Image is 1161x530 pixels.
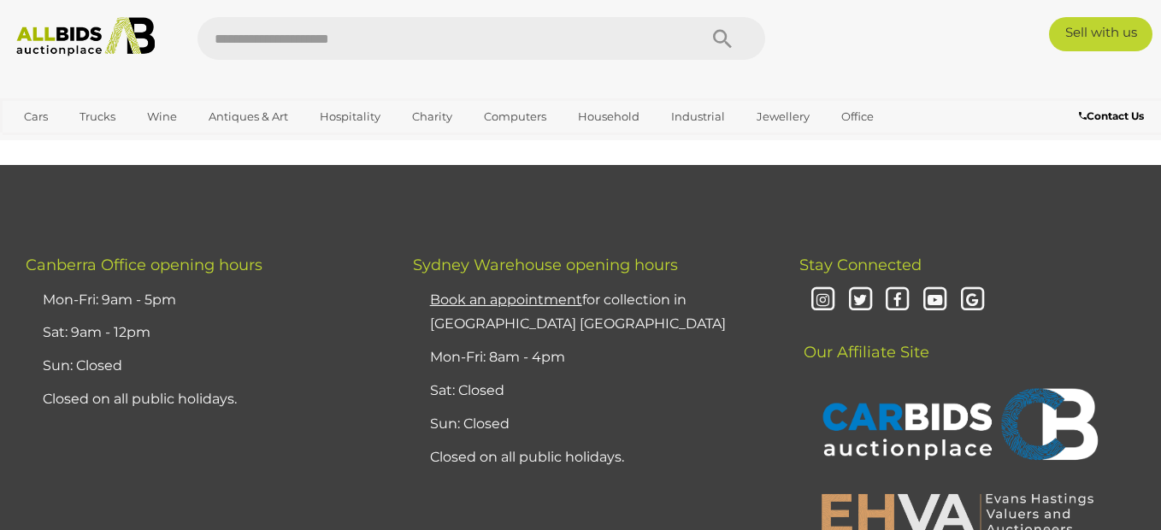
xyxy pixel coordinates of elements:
[426,341,757,374] li: Mon-Fri: 8am - 4pm
[38,284,370,317] li: Mon-Fri: 9am - 5pm
[197,103,299,131] a: Antiques & Art
[846,286,875,315] i: Twitter
[830,103,885,131] a: Office
[426,441,757,474] li: Closed on all public holidays.
[920,286,950,315] i: Youtube
[808,286,838,315] i: Instagram
[1049,17,1152,51] a: Sell with us
[26,256,262,274] span: Canberra Office opening hours
[426,408,757,441] li: Sun: Closed
[401,103,463,131] a: Charity
[38,350,370,383] li: Sun: Closed
[746,103,821,131] a: Jewellery
[80,131,223,159] a: [GEOGRAPHIC_DATA]
[1079,109,1144,122] b: Contact Us
[309,103,392,131] a: Hospitality
[38,383,370,416] li: Closed on all public holidays.
[1079,107,1148,126] a: Contact Us
[660,103,736,131] a: Industrial
[9,17,163,56] img: Allbids.com.au
[430,291,726,333] a: Book an appointmentfor collection in [GEOGRAPHIC_DATA] [GEOGRAPHIC_DATA]
[473,103,557,131] a: Computers
[958,286,987,315] i: Google
[430,291,582,308] u: Book an appointment
[413,256,678,274] span: Sydney Warehouse opening hours
[567,103,651,131] a: Household
[13,103,59,131] a: Cars
[38,316,370,350] li: Sat: 9am - 12pm
[426,374,757,408] li: Sat: Closed
[136,103,188,131] a: Wine
[68,103,127,131] a: Trucks
[799,256,922,274] span: Stay Connected
[799,317,929,362] span: Our Affiliate Site
[13,131,70,159] a: Sports
[883,286,913,315] i: Facebook
[680,17,765,60] button: Search
[812,370,1103,483] img: CARBIDS Auctionplace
